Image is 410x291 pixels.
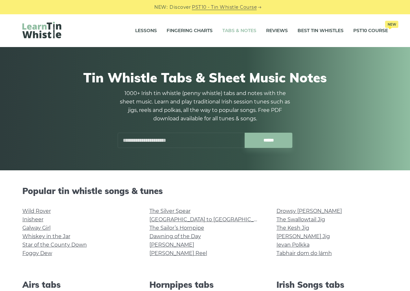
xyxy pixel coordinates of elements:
[149,208,191,214] a: The Silver Spear
[22,208,51,214] a: Wild Rover
[22,216,43,223] a: Inisheer
[276,225,309,231] a: The Kesh Jig
[22,233,70,239] a: Whiskey in the Jar
[22,225,51,231] a: Galway Girl
[22,250,52,256] a: Foggy Dew
[22,242,87,248] a: Star of the County Down
[149,225,204,231] a: The Sailor’s Hornpipe
[276,233,330,239] a: [PERSON_NAME] Jig
[22,280,134,290] h2: Airs tabs
[149,280,261,290] h2: Hornpipes tabs
[276,280,388,290] h2: Irish Songs tabs
[118,89,293,123] p: 1000+ Irish tin whistle (penny whistle) tabs and notes with the sheet music. Learn and play tradi...
[298,23,344,39] a: Best Tin Whistles
[149,233,201,239] a: Dawning of the Day
[22,70,388,85] h1: Tin Whistle Tabs & Sheet Music Notes
[353,23,388,39] a: PST10 CourseNew
[135,23,157,39] a: Lessons
[149,216,269,223] a: [GEOGRAPHIC_DATA] to [GEOGRAPHIC_DATA]
[385,21,398,28] span: New
[167,23,213,39] a: Fingering Charts
[266,23,288,39] a: Reviews
[276,208,342,214] a: Drowsy [PERSON_NAME]
[149,242,194,248] a: [PERSON_NAME]
[276,250,332,256] a: Tabhair dom do lámh
[22,22,61,38] img: LearnTinWhistle.com
[149,250,207,256] a: [PERSON_NAME] Reel
[22,186,388,196] h2: Popular tin whistle songs & tunes
[276,216,325,223] a: The Swallowtail Jig
[222,23,256,39] a: Tabs & Notes
[276,242,310,248] a: Ievan Polkka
